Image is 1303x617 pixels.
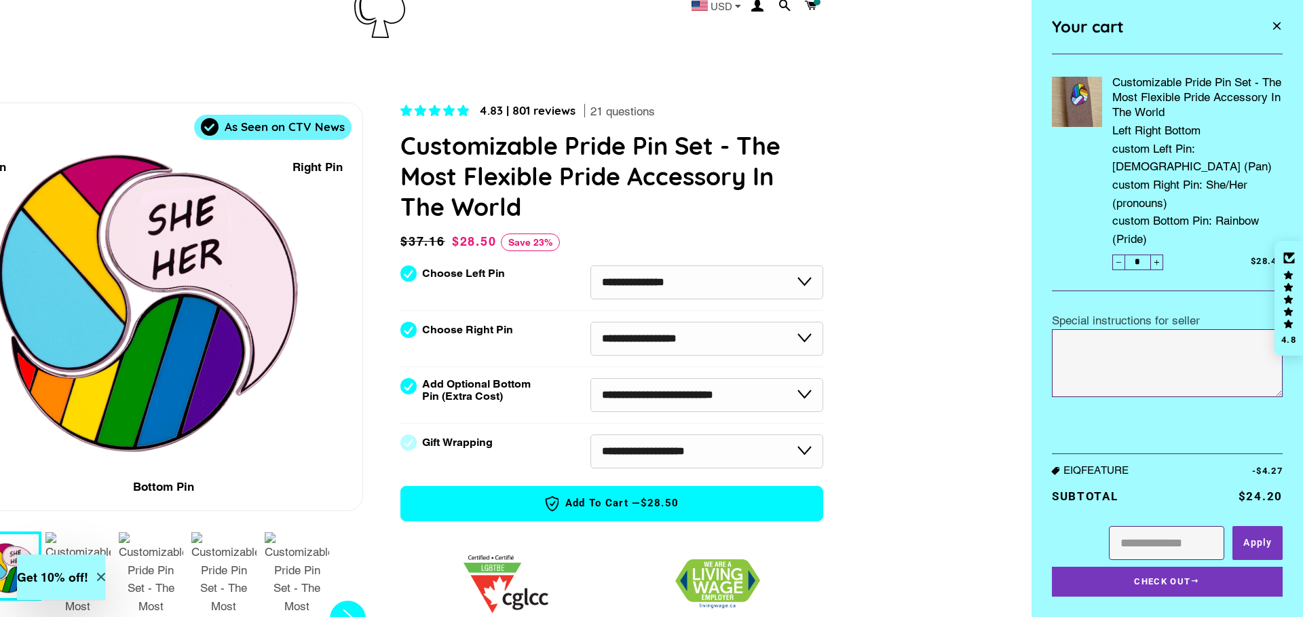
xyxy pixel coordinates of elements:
div: Bottom Pin [133,478,194,496]
div: Click to open Judge.me floating reviews tab [1274,241,1303,356]
label: Special instructions for seller [1052,314,1200,327]
span: Left Right Bottom [1112,119,1283,140]
button: Reduce item quantity by one [1112,255,1125,269]
button: Increase item quantity by one [1150,255,1163,269]
img: 1705457225.png [464,555,548,613]
span: USD [711,1,732,12]
span: custom Left Pin: [DEMOGRAPHIC_DATA] (Pan) [1112,140,1283,176]
span: 4.83 stars [400,104,472,117]
h1: Customizable Pride Pin Set - The Most Flexible Pride Accessory In The World [400,130,823,222]
span: Save 23% [501,233,560,251]
span: $28.50 [452,234,497,248]
span: custom Right Pin: She/Her (pronouns) [1112,176,1283,212]
input: quantity [1112,255,1163,269]
span: custom Bottom Pin: Rainbow (Pride) [1112,212,1283,248]
button: Apply [1232,526,1283,560]
span: $28.47 [1197,255,1283,268]
span: $37.16 [400,232,449,251]
span: 21 questions [590,104,655,120]
span: EIQFEATURE [1052,464,1206,477]
div: Right Pin [292,158,343,176]
div: Your cart [1052,10,1244,43]
span: 4.83 | 801 reviews [479,103,575,117]
img: 1706832627.png [675,559,760,609]
span: $28.50 [641,496,679,510]
label: Choose Left Pin [422,267,505,280]
span: Add to Cart — [421,495,802,512]
button: Add to Cart —$28.50 [400,486,823,521]
p: Subtotal [1052,487,1206,506]
div: 4.8 [1281,335,1297,344]
button: Check Out [1052,567,1283,597]
a: Customizable Pride Pin Set - The Most Flexible Pride Accessory In The World [1112,75,1283,119]
label: Choose Right Pin [422,324,513,336]
label: Gift Wrapping [422,436,493,449]
img: Customizable Pride Pin Set - The Most Flexible Pride Accessory In The World [1052,77,1102,127]
p: $24.20 [1206,487,1283,506]
span: -$4.27 [1206,464,1283,478]
label: Add Optional Bottom Pin (Extra Cost) [422,378,536,403]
